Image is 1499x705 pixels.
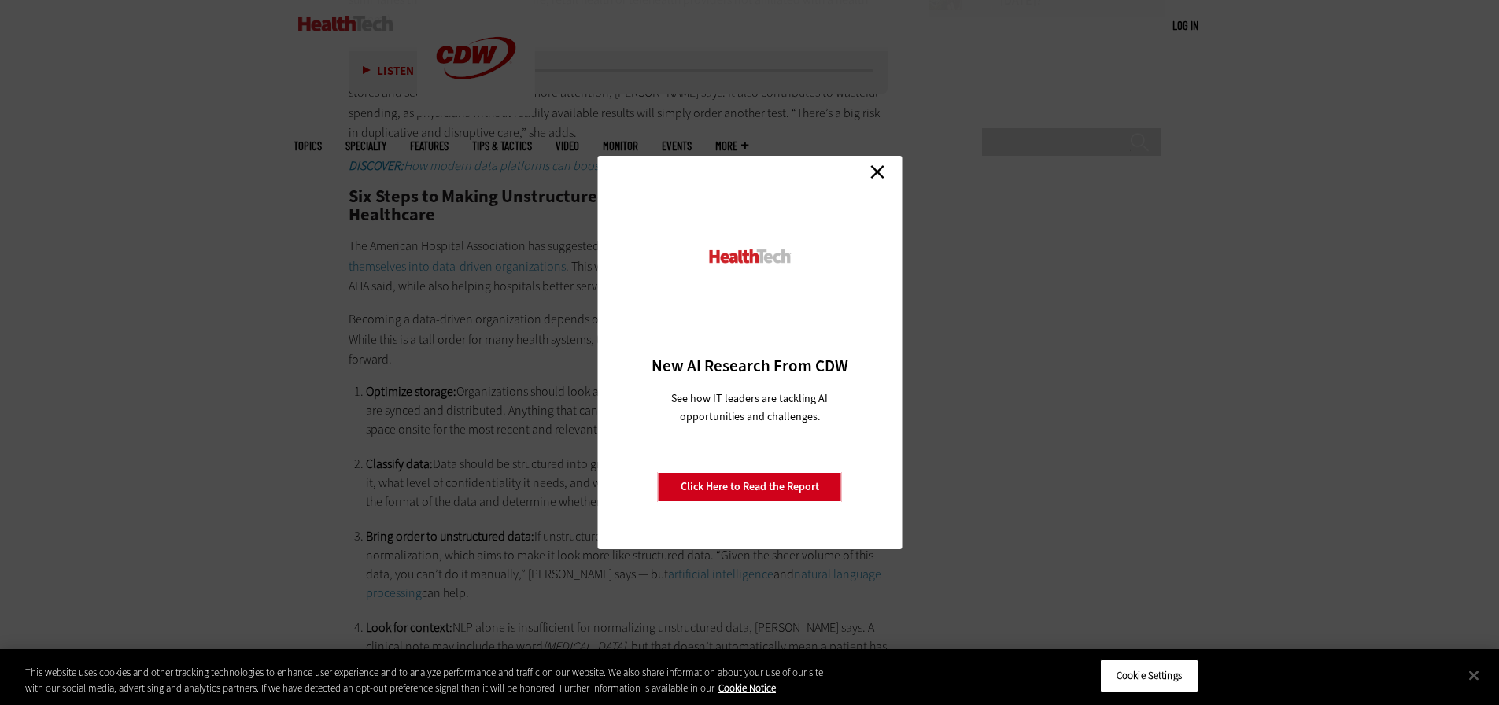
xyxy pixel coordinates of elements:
button: Close [1457,658,1491,692]
a: Click Here to Read the Report [658,472,842,502]
p: See how IT leaders are tackling AI opportunities and challenges. [652,389,847,426]
a: Close [866,160,889,183]
a: More information about your privacy [718,681,776,695]
button: Cookie Settings [1100,659,1198,692]
img: HealthTech_0.png [707,248,792,264]
div: This website uses cookies and other tracking technologies to enhance user experience and to analy... [25,665,825,696]
h3: New AI Research From CDW [625,355,874,377]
